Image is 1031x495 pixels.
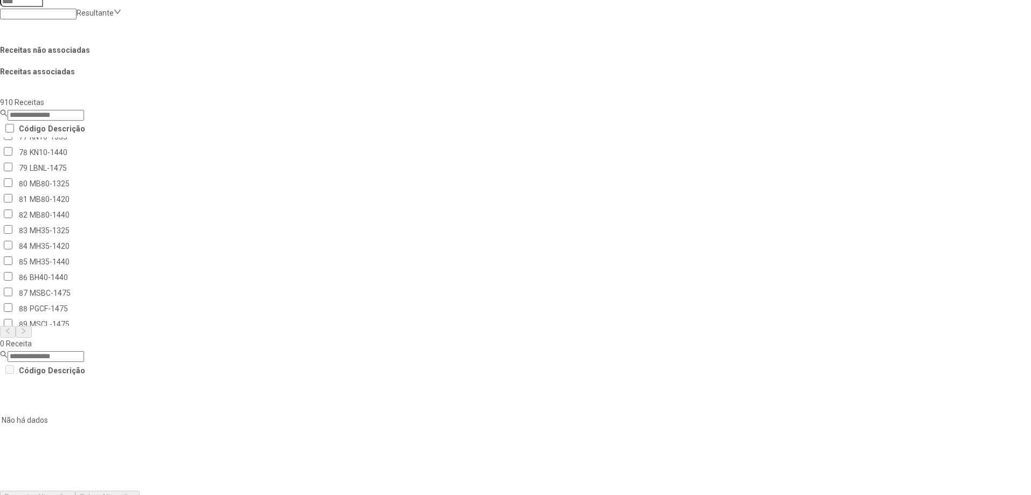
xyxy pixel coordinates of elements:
td: 85 [18,254,28,269]
td: 82 [18,207,28,222]
th: Código [18,363,46,378]
td: 77 [18,129,28,144]
td: 86 [18,270,28,284]
td: MSBC-1475 [29,285,73,300]
td: MH35-1420 [29,239,73,253]
td: BH40-1440 [29,270,73,284]
td: MB80-1420 [29,192,73,206]
td: 83 [18,223,28,238]
td: LBNL-1475 [29,161,73,175]
td: 80 [18,176,28,191]
td: 84 [18,239,28,253]
nz-select-placeholder: Resultante [77,9,114,17]
td: 87 [18,285,28,300]
td: KN10-1440 [29,145,73,159]
td: MB80-1325 [29,176,73,191]
td: 79 [18,161,28,175]
td: 78 [18,145,28,159]
td: 88 [18,301,28,316]
td: MH35-1325 [29,223,73,238]
td: 89 [18,317,28,331]
td: MB80-1440 [29,207,73,222]
th: Código [18,122,46,136]
td: MH35-1440 [29,254,73,269]
td: PGCF-1475 [29,301,73,316]
td: KN10-1335 [29,129,73,144]
td: 81 [18,192,28,206]
td: MSCL-1475 [29,317,73,331]
p: Não há dados [2,414,408,426]
th: Descrição [47,122,86,136]
th: Descrição [47,363,86,378]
